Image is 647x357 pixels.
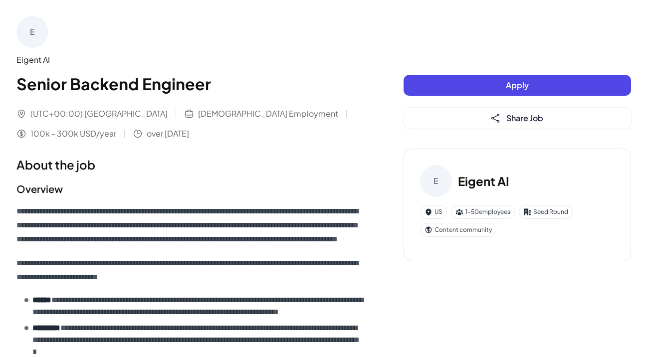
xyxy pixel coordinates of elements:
span: (UTC+00:00) [GEOGRAPHIC_DATA] [30,108,168,120]
button: Share Job [404,108,631,129]
span: over [DATE] [147,128,189,140]
h1: Senior Backend Engineer [16,72,364,96]
span: [DEMOGRAPHIC_DATA] Employment [198,108,338,120]
h1: About the job [16,156,364,174]
div: 1-50 employees [451,205,515,219]
div: E [420,165,452,197]
div: Eigent AI [16,54,364,66]
span: Apply [506,80,529,90]
div: Seed Round [519,205,573,219]
div: E [16,16,48,48]
button: Apply [404,75,631,96]
span: 100k - 300k USD/year [30,128,116,140]
div: Content community [420,223,496,237]
h2: Overview [16,181,364,196]
span: Share Job [506,113,543,123]
h3: Eigent AI [458,172,509,190]
div: US [420,205,447,219]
